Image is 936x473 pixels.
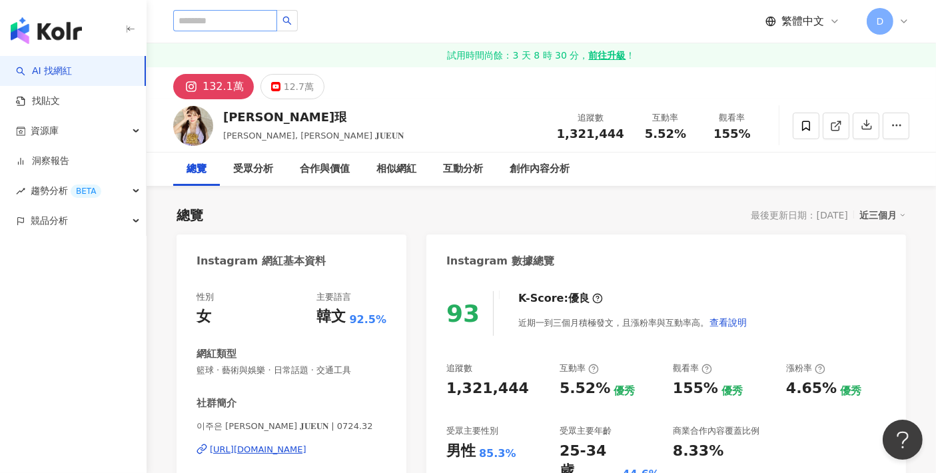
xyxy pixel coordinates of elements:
div: 93 [446,300,480,327]
div: 近期一到三個月積極發文，且漲粉率與互動率高。 [518,309,747,336]
button: 查看說明 [709,309,747,336]
div: 韓文 [316,306,346,327]
div: 網紅類型 [197,347,236,361]
span: D [877,14,884,29]
span: 92.5% [349,312,386,327]
div: 優秀 [721,384,743,398]
div: 5.52% [560,378,610,399]
img: KOL Avatar [173,106,213,146]
a: 試用時間尚餘：3 天 8 時 30 分，前往升級！ [147,43,936,67]
span: 競品分析 [31,206,68,236]
div: 男性 [446,441,476,462]
button: 12.7萬 [260,74,324,99]
div: 主要語言 [316,291,351,303]
div: 商業合作內容覆蓋比例 [673,425,759,437]
span: [PERSON_NAME], [PERSON_NAME] 𝐉𝐔𝐄𝐔𝐍 [223,131,404,141]
div: 社群簡介 [197,396,236,410]
span: 이주은 [PERSON_NAME] 𝐉𝐔𝐄𝐔𝐍 | 0724.32 [197,420,386,432]
div: 受眾分析 [233,161,273,177]
div: 優秀 [614,384,635,398]
iframe: Help Scout Beacon - Open [883,420,923,460]
div: Instagram 網紅基本資料 [197,254,326,268]
div: 追蹤數 [446,362,472,374]
div: 總覽 [177,206,203,225]
strong: 前往升級 [588,49,626,62]
div: 相似網紅 [376,161,416,177]
div: 受眾主要性別 [446,425,498,437]
div: 互動率 [560,362,599,374]
div: [PERSON_NAME]珢 [223,109,404,125]
div: 創作內容分析 [510,161,570,177]
a: [URL][DOMAIN_NAME] [197,444,386,456]
div: 互動率 [640,111,691,125]
div: Instagram 數據總覽 [446,254,554,268]
div: 總覽 [187,161,207,177]
div: 觀看率 [707,111,757,125]
div: 漲粉率 [786,362,825,374]
span: 查看說明 [709,317,747,328]
a: 找貼文 [16,95,60,108]
button: 132.1萬 [173,74,254,99]
div: 4.65% [786,378,837,399]
div: 85.3% [479,446,516,461]
span: 繁體中文 [781,14,824,29]
div: 合作與價值 [300,161,350,177]
a: 洞察報告 [16,155,69,168]
span: 籃球 · 藝術與娛樂 · 日常話題 · 交通工具 [197,364,386,376]
div: 優秀 [840,384,861,398]
div: 性別 [197,291,214,303]
div: 8.33% [673,441,723,462]
span: 1,321,444 [557,127,624,141]
span: rise [16,187,25,196]
span: 5.52% [645,127,686,141]
div: 追蹤數 [557,111,624,125]
div: 優良 [568,291,590,306]
div: 受眾主要年齡 [560,425,612,437]
div: 女 [197,306,211,327]
div: [URL][DOMAIN_NAME] [210,444,306,456]
div: 1,321,444 [446,378,529,399]
div: 132.1萬 [203,77,244,96]
div: 12.7萬 [284,77,314,96]
div: 近三個月 [859,207,906,224]
div: 互動分析 [443,161,483,177]
span: 資源庫 [31,116,59,146]
div: 最後更新日期：[DATE] [751,210,848,221]
span: 155% [713,127,751,141]
div: 155% [673,378,718,399]
img: logo [11,17,82,44]
div: K-Score : [518,291,603,306]
a: searchAI 找網紅 [16,65,72,78]
span: 趨勢分析 [31,176,101,206]
div: 觀看率 [673,362,712,374]
div: BETA [71,185,101,198]
span: search [282,16,292,25]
